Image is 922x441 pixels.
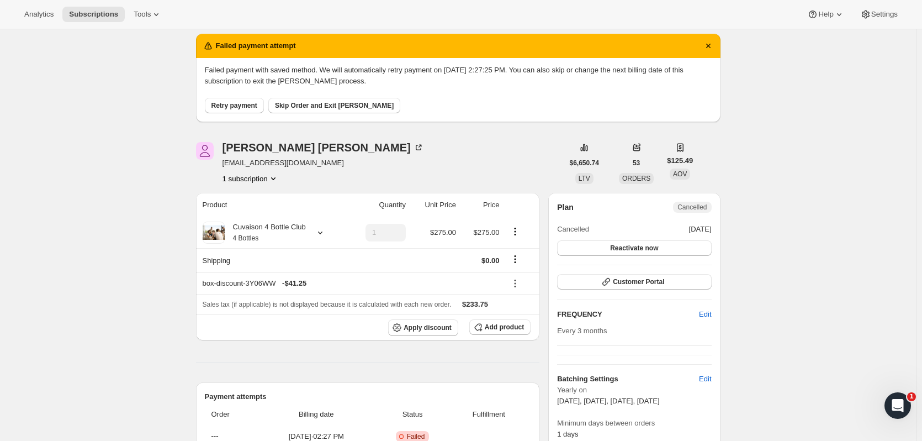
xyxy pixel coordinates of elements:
[222,142,424,153] div: [PERSON_NAME] [PERSON_NAME]
[196,248,347,272] th: Shipping
[225,222,306,244] div: Cuvaison 4 Bottle Club
[622,175,650,182] span: ORDERS
[692,370,718,388] button: Edit
[506,253,524,265] button: Shipping actions
[24,10,54,19] span: Analytics
[134,10,151,19] span: Tools
[557,430,578,438] span: 1 days
[557,224,589,235] span: Cancelled
[430,228,456,237] span: $275.00
[205,402,258,427] th: Order
[689,224,712,235] span: [DATE]
[454,409,524,420] span: Fulfillment
[378,409,447,420] span: Status
[699,309,711,320] span: Edit
[347,193,409,217] th: Quantity
[233,234,259,242] small: 4 Bottles
[633,159,640,167] span: 53
[388,319,458,336] button: Apply discount
[261,409,372,420] span: Billing date
[69,10,118,19] span: Subscriptions
[871,10,898,19] span: Settings
[667,155,693,166] span: $125.49
[699,374,711,385] span: Edit
[801,7,851,22] button: Help
[211,101,257,110] span: Retry payment
[18,7,60,22] button: Analytics
[563,155,606,171] button: $6,650.74
[557,397,659,405] span: [DATE], [DATE], [DATE], [DATE]
[275,101,394,110] span: Skip Order and Exit [PERSON_NAME]
[557,374,699,385] h6: Batching Settings
[626,155,647,171] button: 53
[196,142,214,160] span: Alexis Gutierrez
[211,432,219,440] span: ---
[127,7,168,22] button: Tools
[818,10,833,19] span: Help
[205,98,264,113] button: Retry payment
[469,319,531,335] button: Add product
[62,7,125,22] button: Subscriptions
[485,323,524,332] span: Add product
[557,385,711,396] span: Yearly on
[557,240,711,256] button: Reactivate now
[673,170,687,178] span: AOV
[570,159,599,167] span: $6,650.74
[282,278,306,289] span: - $41.25
[222,173,279,184] button: Product actions
[557,309,699,320] h2: FREQUENCY
[404,323,452,332] span: Apply discount
[557,418,711,429] span: Minimum days between orders
[407,432,425,441] span: Failed
[677,203,707,212] span: Cancelled
[205,391,531,402] h2: Payment attempts
[205,65,712,87] p: Failed payment with saved method. We will automatically retry payment on [DATE] 2:27:25 PM. You c...
[692,306,718,323] button: Edit
[203,278,500,289] div: box-discount-3Y06WW
[610,244,658,253] span: Reactivate now
[462,300,488,308] span: $233.75
[268,98,400,113] button: Skip Order and Exit [PERSON_NAME]
[579,175,590,182] span: LTV
[203,301,452,308] span: Sales tax (if applicable) is not displayed because it is calculated with each new order.
[613,277,664,286] span: Customer Portal
[459,193,503,217] th: Price
[701,38,716,54] button: Dismiss notification
[557,327,607,335] span: Every 3 months
[557,274,711,290] button: Customer Portal
[222,158,424,169] span: [EMAIL_ADDRESS][DOMAIN_NAME]
[557,202,574,213] h2: Plan
[907,392,916,401] span: 1
[506,225,524,238] button: Product actions
[474,228,500,237] span: $275.00
[409,193,459,217] th: Unit Price
[216,40,296,51] h2: Failed payment attempt
[884,392,911,419] iframe: Intercom live chat
[196,193,347,217] th: Product
[481,256,500,265] span: $0.00
[854,7,904,22] button: Settings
